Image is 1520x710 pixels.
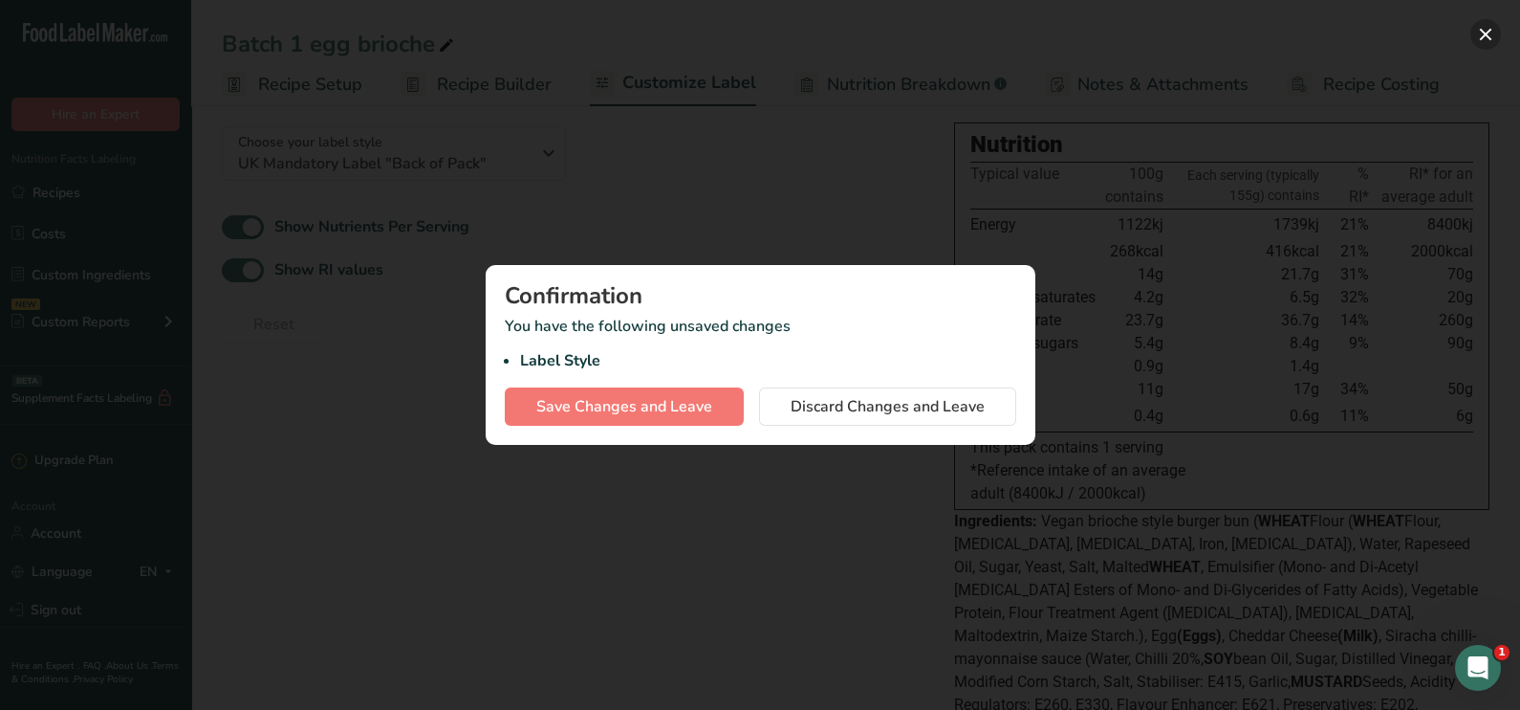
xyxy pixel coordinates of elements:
[1494,645,1509,660] span: 1
[1455,645,1501,691] iframe: Intercom live chat
[505,284,1016,307] div: Confirmation
[759,388,1016,426] button: Discard Changes and Leave
[520,349,1016,372] li: Label Style
[791,395,985,418] span: Discard Changes and Leave
[505,388,744,426] button: Save Changes and Leave
[505,315,1016,372] p: You have the following unsaved changes
[536,395,712,418] span: Save Changes and Leave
